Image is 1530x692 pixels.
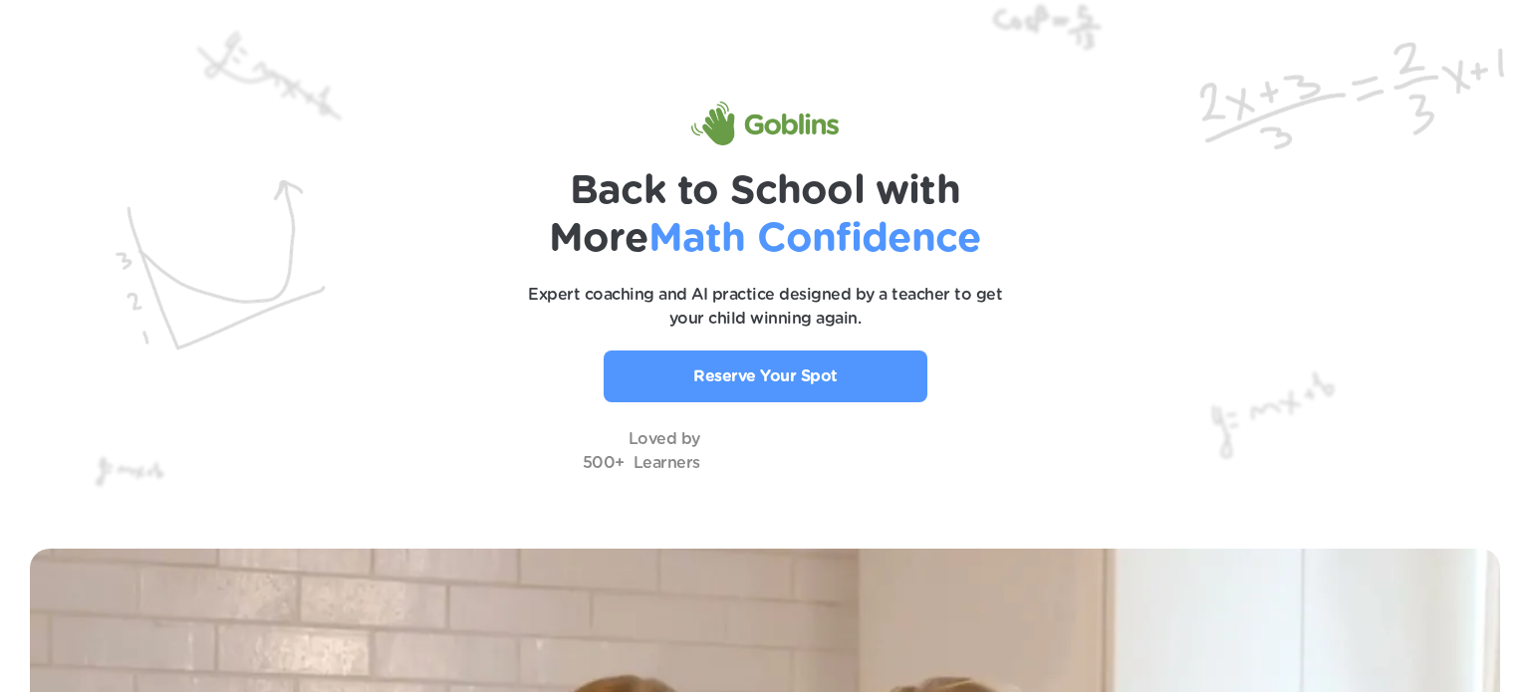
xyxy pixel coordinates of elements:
p: Loved by 500+ Learners [583,427,700,475]
p: Expert coaching and AI practice designed by a teacher to get your child winning again. [516,283,1014,331]
p: Questions? Give us a call or text! [1246,660,1497,684]
a: Reserve Your Spot [604,350,927,402]
p: Reserve Your Spot [693,364,838,388]
span: Math Confidence [648,219,981,259]
h1: Back to School with More [416,167,1114,263]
